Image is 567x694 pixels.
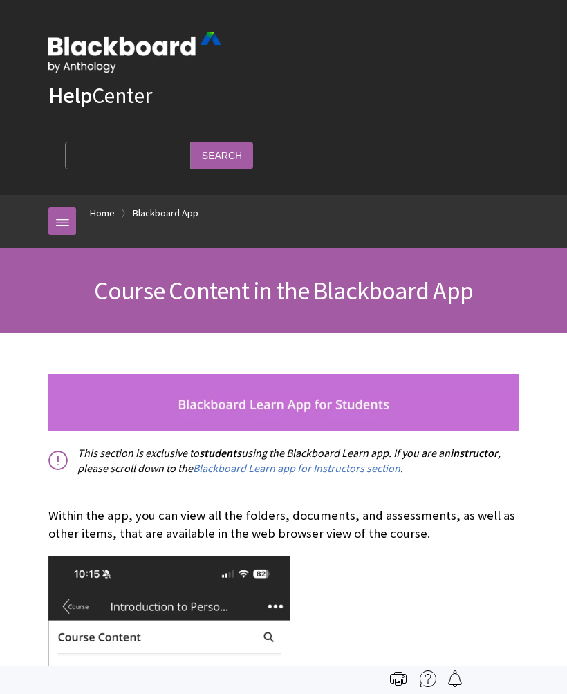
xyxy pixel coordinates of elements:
input: Search [191,142,253,169]
img: studnets_banner [48,374,519,431]
img: More help [420,670,436,687]
a: HelpCenter [48,82,152,109]
span: students [199,446,241,460]
img: Print [390,670,407,687]
p: This section is exclusive to using the Blackboard Learn app. If you are an , please scroll down t... [48,445,519,476]
p: Within the app, you can view all the folders, documents, and assessments, as well as other items,... [48,489,519,543]
img: Blackboard by Anthology [48,32,221,73]
a: Home [90,205,115,222]
a: Blackboard Learn app for Instructors section [193,461,400,476]
strong: Help [48,82,92,109]
a: Blackboard App [133,205,198,222]
span: instructor [450,446,498,460]
img: Follow this page [447,670,463,687]
span: Course Content in the Blackboard App [94,275,473,306]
